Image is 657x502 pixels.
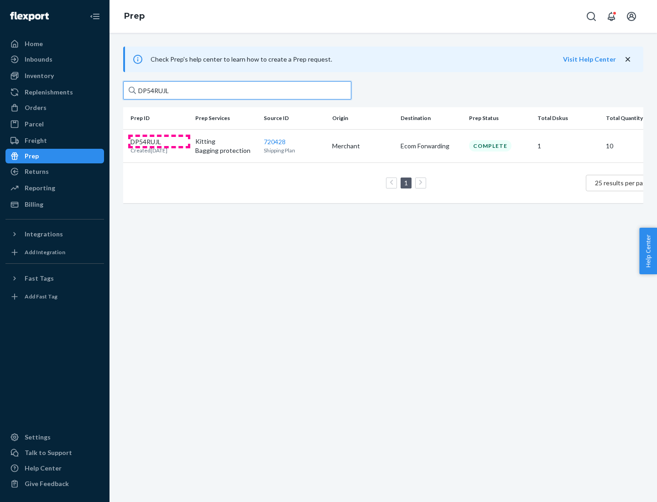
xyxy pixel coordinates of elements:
div: Help Center [25,464,62,473]
a: Prep [124,11,145,21]
div: Add Fast Tag [25,293,57,300]
div: Parcel [25,120,44,129]
a: Parcel [5,117,104,131]
button: Help Center [639,228,657,274]
a: Add Integration [5,245,104,260]
button: close [623,55,632,64]
th: Total Dskus [534,107,602,129]
p: DP54RUJL [130,137,167,146]
p: Shipping Plan [264,146,325,154]
div: Inbounds [25,55,52,64]
a: Reporting [5,181,104,195]
p: Created [DATE] [130,146,167,154]
div: Orders [25,103,47,112]
img: Flexport logo [10,12,49,21]
p: Bagging protection [195,146,256,155]
a: 720428 [264,138,286,146]
div: Prep [25,152,39,161]
a: Talk to Support [5,445,104,460]
a: Inbounds [5,52,104,67]
a: Help Center [5,461,104,476]
p: 1 [537,141,599,151]
a: Billing [5,197,104,212]
th: Prep Services [192,107,260,129]
span: 25 results per page [595,179,650,187]
button: Close Navigation [86,7,104,26]
div: Replenishments [25,88,73,97]
th: Destination [397,107,465,129]
a: Returns [5,164,104,179]
th: Source ID [260,107,328,129]
ol: breadcrumbs [117,3,152,30]
div: Inventory [25,71,54,80]
button: Integrations [5,227,104,241]
th: Prep ID [123,107,192,129]
div: Home [25,39,43,48]
button: Open Search Box [582,7,600,26]
div: Complete [469,140,511,152]
button: Give Feedback [5,476,104,491]
p: Kitting [195,137,256,146]
a: Settings [5,430,104,444]
div: Add Integration [25,248,65,256]
button: Visit Help Center [563,55,616,64]
a: Inventory [5,68,104,83]
a: Prep [5,149,104,163]
div: Returns [25,167,49,176]
span: Check Prep's help center to learn how to create a Prep request. [151,55,332,63]
div: Talk to Support [25,448,72,457]
div: Freight [25,136,47,145]
a: Orders [5,100,104,115]
th: Origin [328,107,397,129]
div: Settings [25,433,51,442]
th: Prep Status [465,107,534,129]
div: Give Feedback [25,479,69,488]
input: Search prep jobs [123,81,351,99]
div: Billing [25,200,43,209]
div: Integrations [25,230,63,239]
button: Open account menu [622,7,641,26]
a: Page 1 is your current page [402,179,410,187]
div: Fast Tags [25,274,54,283]
button: Open notifications [602,7,620,26]
p: Ecom Forwarding [401,141,462,151]
p: Merchant [332,141,393,151]
a: Add Fast Tag [5,289,104,304]
a: Home [5,37,104,51]
a: Replenishments [5,85,104,99]
button: Fast Tags [5,271,104,286]
a: Freight [5,133,104,148]
div: Reporting [25,183,55,193]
